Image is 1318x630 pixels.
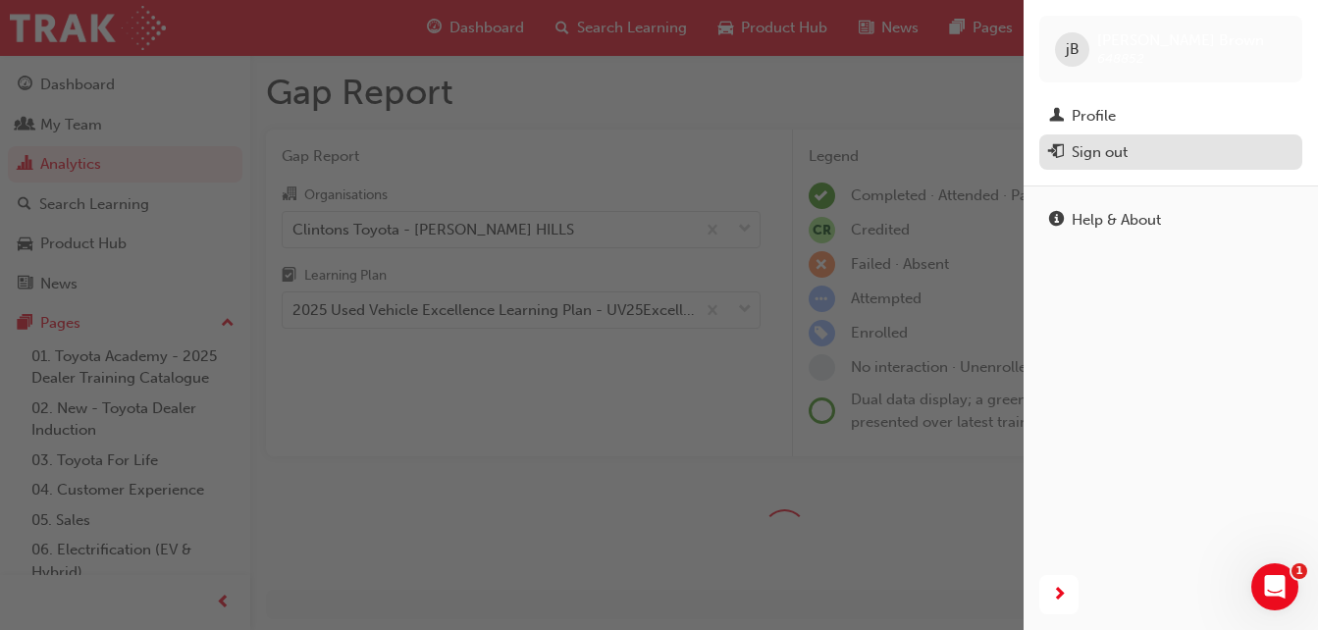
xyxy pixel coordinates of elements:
[1039,202,1302,238] a: Help & About
[1052,583,1067,607] span: next-icon
[1066,38,1080,61] span: jB
[1072,209,1161,232] div: Help & About
[1039,98,1302,134] a: Profile
[1049,144,1064,162] span: exit-icon
[1072,105,1116,128] div: Profile
[1251,563,1298,610] iframe: Intercom live chat
[1097,50,1144,67] span: 648852
[1039,134,1302,171] button: Sign out
[1049,108,1064,126] span: man-icon
[1049,212,1064,230] span: info-icon
[1072,141,1128,164] div: Sign out
[1097,31,1264,49] span: [PERSON_NAME] Brown
[1292,563,1307,579] span: 1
